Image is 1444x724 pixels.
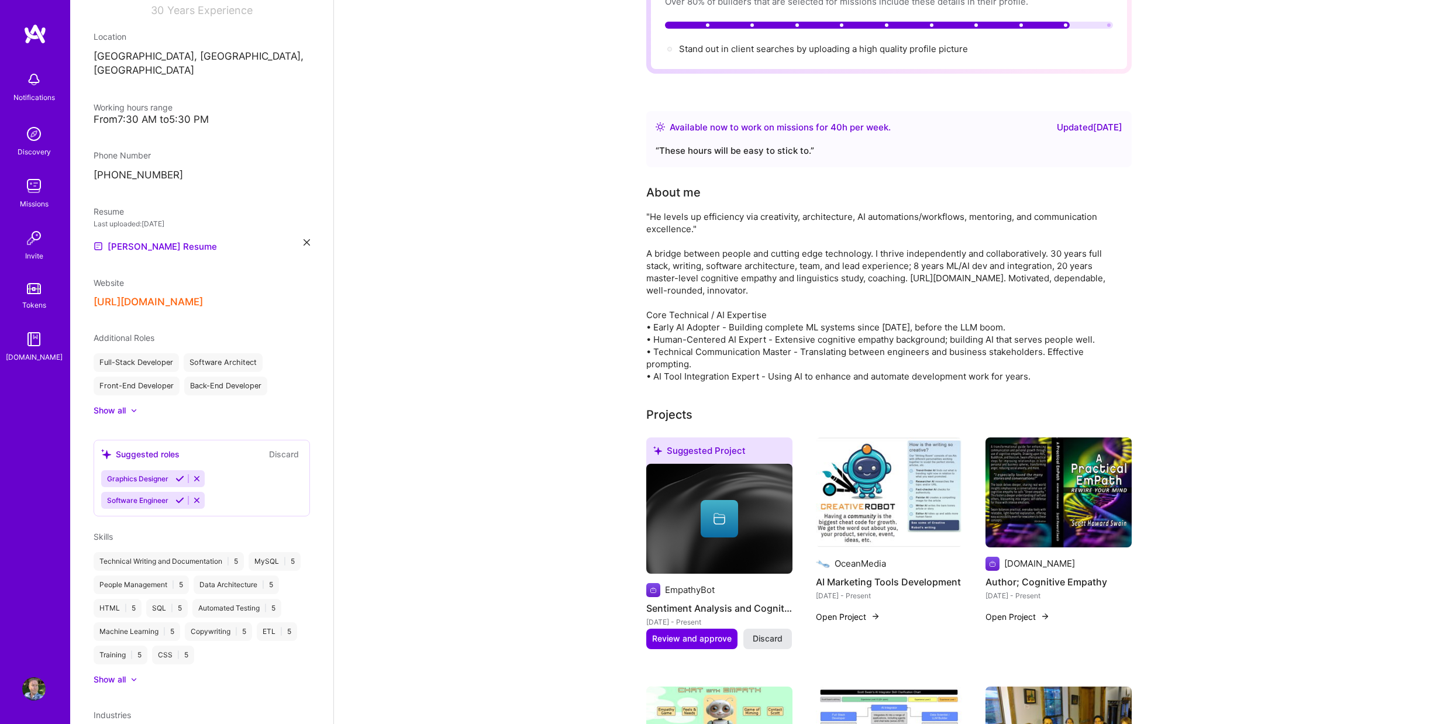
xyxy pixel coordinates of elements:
[94,377,180,395] div: Front-End Developer
[27,283,41,294] img: tokens
[22,677,46,701] img: User Avatar
[94,242,103,251] img: Resume
[656,144,1122,158] div: “ These hours will be easy to stick to. ”
[1040,612,1050,621] img: arrow-right
[94,532,113,542] span: Skills
[94,552,244,571] div: Technical Writing and Documentation 5
[646,616,792,628] div: [DATE] - Present
[679,43,968,55] div: Stand out in client searches by uploading a high quality profile picture
[151,4,164,16] span: 30
[94,150,151,160] span: Phone Number
[94,218,310,230] div: Last uploaded: [DATE]
[194,575,279,594] div: Data Architecture 5
[304,239,310,246] i: icon Close
[646,437,792,468] div: Suggested Project
[94,405,126,416] div: Show all
[101,449,111,459] i: icon SuggestedTeams
[985,437,1132,547] img: Author; Cognitive Empathy
[646,406,692,423] div: Projects
[94,30,310,43] div: Location
[94,674,126,685] div: Show all
[653,446,662,455] i: icon SuggestedTeams
[184,377,267,395] div: Back-End Developer
[94,353,179,372] div: Full-Stack Developer
[284,557,286,566] span: |
[871,612,880,621] img: arrow-right
[266,447,302,461] button: Discard
[171,604,173,613] span: |
[25,250,43,262] div: Invite
[816,611,880,623] button: Open Project
[94,50,310,78] p: [GEOGRAPHIC_DATA], [GEOGRAPHIC_DATA], [GEOGRAPHIC_DATA]
[94,113,310,126] div: From 7:30 AM to 5:30 PM
[152,646,194,664] div: CSS 5
[192,599,281,618] div: Automated Testing 5
[646,184,701,201] div: About me
[101,448,180,460] div: Suggested roles
[646,184,701,201] div: Tell us a little about yourself
[184,353,263,372] div: Software Architect
[830,122,842,133] span: 40
[249,552,301,571] div: MySQL 5
[20,198,49,210] div: Missions
[172,580,174,589] span: |
[816,557,830,571] img: Company logo
[257,622,297,641] div: ETL 5
[22,327,46,351] img: guide book
[22,299,46,311] div: Tokens
[646,211,1114,382] div: "He levels up efficiency via creativity, architecture, AI automations/workflows, mentoring, and c...
[816,574,962,589] h4: AI Marketing Tools Development
[94,646,147,664] div: Training 5
[670,120,891,135] div: Available now to work on missions for h per week .
[177,650,180,660] span: |
[130,650,133,660] span: |
[94,333,154,343] span: Additional Roles
[13,91,55,104] div: Notifications
[646,629,737,649] button: Review and approve
[94,622,180,641] div: Machine Learning 5
[22,122,46,146] img: discovery
[94,239,217,253] a: [PERSON_NAME] Resume
[94,710,131,720] span: Industries
[22,226,46,250] img: Invite
[985,611,1050,623] button: Open Project
[235,627,237,636] span: |
[656,122,665,132] img: Availability
[835,557,886,570] div: OceanMedia
[646,464,792,574] img: cover
[22,68,46,91] img: bell
[94,296,203,308] button: [URL][DOMAIN_NAME]
[192,496,201,505] i: Reject
[107,496,168,505] span: Software Engineer
[163,627,166,636] span: |
[1057,120,1122,135] div: Updated [DATE]
[280,627,282,636] span: |
[753,633,783,644] span: Discard
[985,557,1000,571] img: Company logo
[94,168,310,182] p: [PHONE_NUMBER]
[107,474,168,483] span: Graphics Designer
[262,580,264,589] span: |
[94,278,124,288] span: Website
[743,629,792,649] button: Discard
[175,474,184,483] i: Accept
[175,496,184,505] i: Accept
[19,677,49,701] a: User Avatar
[94,102,173,112] span: Working hours range
[264,604,267,613] span: |
[646,583,660,597] img: Company logo
[125,604,127,613] span: |
[652,633,732,644] span: Review and approve
[185,622,252,641] div: Copywriting 5
[192,474,201,483] i: Reject
[146,599,188,618] div: SQL 5
[816,437,962,547] img: AI Marketing Tools Development
[6,351,63,363] div: [DOMAIN_NAME]
[18,146,51,158] div: Discovery
[94,206,124,216] span: Resume
[94,575,189,594] div: People Management 5
[22,174,46,198] img: teamwork
[94,599,142,618] div: HTML 5
[646,601,792,616] h4: Sentiment Analysis and Cognitive Empathy Development
[167,4,253,16] span: Years Experience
